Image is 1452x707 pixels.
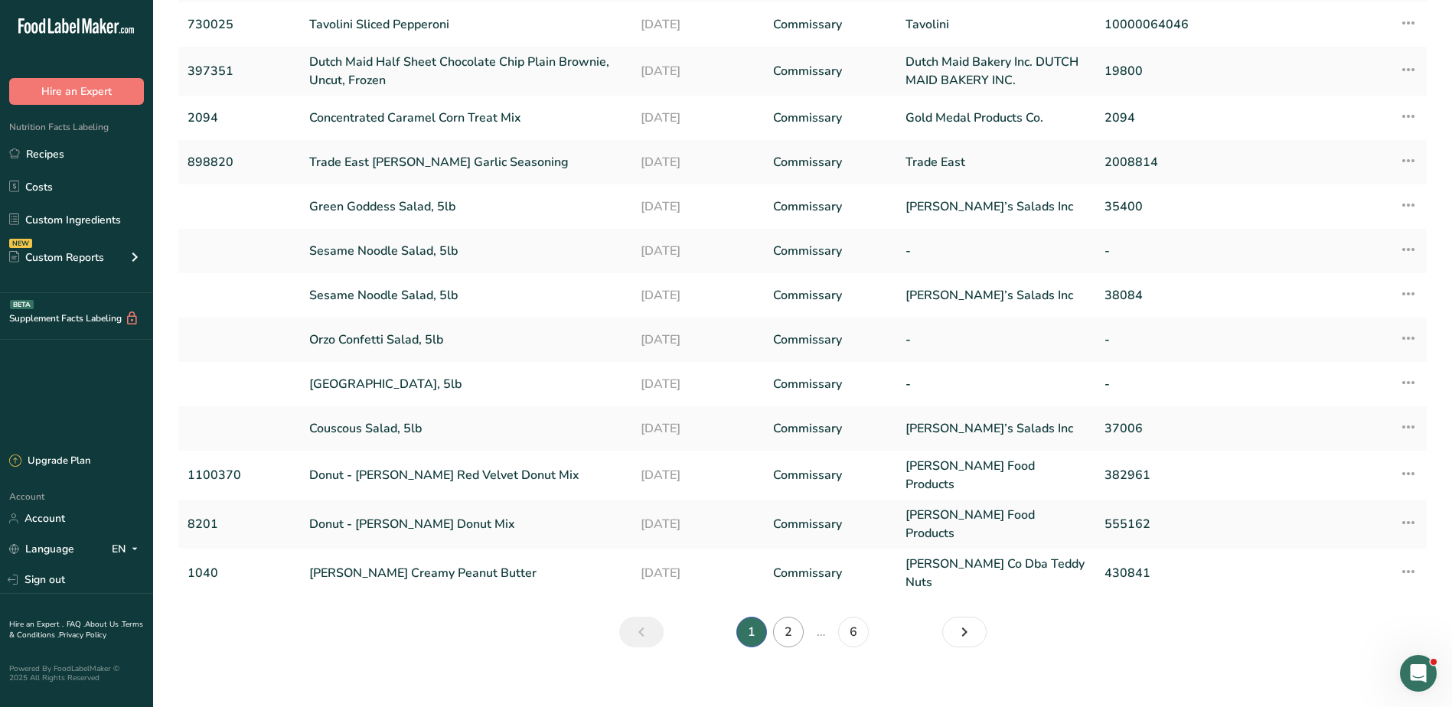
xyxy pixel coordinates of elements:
[309,153,622,171] a: Trade East [PERSON_NAME] Garlic Seasoning
[905,555,1086,591] a: [PERSON_NAME] Co Dba Teddy Nuts
[773,286,887,305] a: Commissary
[9,249,104,266] div: Custom Reports
[905,419,1086,438] a: [PERSON_NAME]’s Salads Inc
[309,286,622,305] a: Sesame Noodle Salad, 5lb
[619,617,664,647] a: Previous
[905,53,1086,90] a: Dutch Maid Bakery Inc. DUTCH MAID BAKERY INC.
[309,466,622,484] a: Donut - [PERSON_NAME] Red Velvet Donut Mix
[942,617,987,647] a: Next
[905,15,1086,34] a: Tavolini
[641,197,755,216] a: [DATE]
[1104,419,1285,438] a: 37006
[9,536,74,562] a: Language
[838,617,869,647] a: Page 6.
[188,564,291,582] a: 1040
[309,564,622,582] a: [PERSON_NAME] Creamy Peanut Butter
[1104,197,1285,216] a: 35400
[773,197,887,216] a: Commissary
[188,62,291,80] a: 397351
[1104,286,1285,305] a: 38084
[9,239,32,248] div: NEW
[1104,466,1285,484] a: 382961
[309,331,622,349] a: Orzo Confetti Salad, 5lb
[905,197,1086,216] a: [PERSON_NAME]’s Salads Inc
[905,242,1086,260] a: -
[905,109,1086,127] a: Gold Medal Products Co.
[773,62,887,80] a: Commissary
[1104,109,1285,127] a: 2094
[9,454,90,469] div: Upgrade Plan
[188,109,291,127] a: 2094
[1104,15,1285,34] a: 10000064046
[773,331,887,349] a: Commissary
[1104,375,1285,393] a: -
[9,78,144,105] button: Hire an Expert
[641,109,755,127] a: [DATE]
[641,375,755,393] a: [DATE]
[9,619,64,630] a: Hire an Expert .
[309,197,622,216] a: Green Goddess Salad, 5lb
[773,242,887,260] a: Commissary
[10,300,34,309] div: BETA
[9,664,144,683] div: Powered By FoodLabelMaker © 2025 All Rights Reserved
[112,540,144,559] div: EN
[188,153,291,171] a: 898820
[1104,153,1285,171] a: 2008814
[309,53,622,90] a: Dutch Maid Half Sheet Chocolate Chip Plain Brownie, Uncut, Frozen
[309,242,622,260] a: Sesame Noodle Salad, 5lb
[773,419,887,438] a: Commissary
[309,515,622,533] a: Donut - [PERSON_NAME] Donut Mix
[1104,515,1285,533] a: 555162
[1104,564,1285,582] a: 430841
[773,153,887,171] a: Commissary
[773,15,887,34] a: Commissary
[905,506,1086,542] a: [PERSON_NAME] Food Products
[905,153,1086,171] a: Trade East
[905,286,1086,305] a: [PERSON_NAME]’s Salads Inc
[641,15,755,34] a: [DATE]
[59,630,106,640] a: Privacy Policy
[309,109,622,127] a: Concentrated Caramel Corn Treat Mix
[1104,331,1285,349] a: -
[188,15,291,34] a: 730025
[905,331,1086,349] a: -
[773,564,887,582] a: Commissary
[641,466,755,484] a: [DATE]
[309,15,622,34] a: Tavolini Sliced Pepperoni
[67,619,85,630] a: FAQ .
[773,515,887,533] a: Commissary
[85,619,122,630] a: About Us .
[1104,242,1285,260] a: -
[641,419,755,438] a: [DATE]
[188,466,291,484] a: 1100370
[309,419,622,438] a: Couscous Salad, 5lb
[773,617,804,647] a: Page 2.
[773,109,887,127] a: Commissary
[905,457,1086,494] a: [PERSON_NAME] Food Products
[641,153,755,171] a: [DATE]
[9,619,143,640] a: Terms & Conditions .
[773,466,887,484] a: Commissary
[641,242,755,260] a: [DATE]
[1104,62,1285,80] a: 19800
[773,375,887,393] a: Commissary
[1400,655,1437,692] iframe: Intercom live chat
[641,286,755,305] a: [DATE]
[641,62,755,80] a: [DATE]
[309,375,622,393] a: [GEOGRAPHIC_DATA], 5lb
[905,375,1086,393] a: -
[641,564,755,582] a: [DATE]
[641,515,755,533] a: [DATE]
[188,515,291,533] a: 8201
[641,331,755,349] a: [DATE]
